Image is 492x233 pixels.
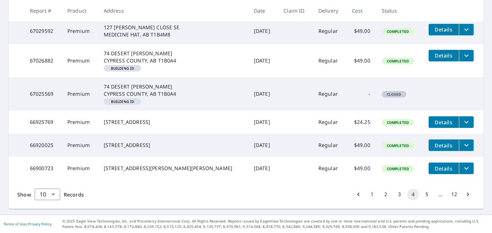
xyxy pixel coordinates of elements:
[62,111,98,134] td: Premium
[24,111,62,134] td: 66925769
[62,44,98,77] td: Premium
[462,189,474,200] button: Go to next page
[433,52,455,59] span: Details
[248,77,278,111] td: [DATE]
[313,111,346,134] td: Regular
[429,24,459,35] button: detailsBtn-67029592
[433,165,455,172] span: Details
[352,189,475,200] nav: pagination navigation
[383,143,413,148] span: Completed
[433,142,455,149] span: Details
[4,222,52,226] p: |
[459,50,474,61] button: filesDropdownBtn-67026882
[24,157,62,180] td: 66900723
[383,92,406,97] span: Closed
[24,77,62,111] td: 67025569
[248,157,278,180] td: [DATE]
[62,157,98,180] td: Premium
[4,221,26,226] a: Terms of Use
[429,163,459,174] button: detailsBtn-66900723
[366,189,378,200] button: Go to page 1
[429,116,459,128] button: detailsBtn-66925769
[313,18,346,44] td: Regular
[104,24,242,38] div: 127 [PERSON_NAME] CLOSE SE MEDICINE HAT, AB T1B4M8
[346,111,376,134] td: $24.25
[24,134,62,157] td: 66920025
[353,189,364,200] button: Go to previous page
[459,163,474,174] button: filesDropdownBtn-66900723
[383,120,413,125] span: Completed
[383,29,413,34] span: Completed
[459,24,474,35] button: filesDropdownBtn-67029592
[433,119,455,126] span: Details
[111,66,134,70] em: Building ID
[313,157,346,180] td: Regular
[429,139,459,151] button: detailsBtn-66920025
[346,44,376,77] td: $49.00
[429,50,459,61] button: detailsBtn-67026882
[17,191,31,198] span: Show
[35,189,60,200] div: Show 10 records
[28,221,52,226] a: Privacy Policy
[459,116,474,128] button: filesDropdownBtn-66925769
[459,139,474,151] button: filesDropdownBtn-66920025
[433,26,455,33] span: Details
[104,83,242,98] div: 74 DESERT [PERSON_NAME] CYPRESS COUNTY, AB T1B0A4
[346,77,376,111] td: -
[383,166,413,171] span: Completed
[346,157,376,180] td: $49.00
[421,189,433,200] button: Go to page 5
[407,189,419,200] button: page 4
[64,191,84,198] span: Records
[435,191,446,198] div: …
[62,18,98,44] td: Premium
[62,134,98,157] td: Premium
[62,77,98,111] td: Premium
[104,118,242,126] div: [STREET_ADDRESS]
[346,18,376,44] td: $49.00
[383,59,413,64] span: Completed
[62,219,488,229] p: © 2025 Eagle View Technologies, Inc. and Pictometry International Corp. All Rights Reserved. Repo...
[104,165,242,172] div: [STREET_ADDRESS][PERSON_NAME][PERSON_NAME]
[24,18,62,44] td: 67029592
[24,44,62,77] td: 67026882
[104,50,242,64] div: 74 DESERT [PERSON_NAME] CYPRESS COUNTY, AB T1B0A4
[313,134,346,157] td: Regular
[248,44,278,77] td: [DATE]
[35,184,60,204] div: 10
[346,134,376,157] td: $49.00
[111,100,134,103] em: Building ID
[248,111,278,134] td: [DATE]
[104,142,242,149] div: [STREET_ADDRESS]
[380,189,392,200] button: Go to page 2
[313,77,346,111] td: Regular
[394,189,405,200] button: Go to page 3
[248,18,278,44] td: [DATE]
[248,134,278,157] td: [DATE]
[448,189,460,200] button: Go to page 12
[313,44,346,77] td: Regular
